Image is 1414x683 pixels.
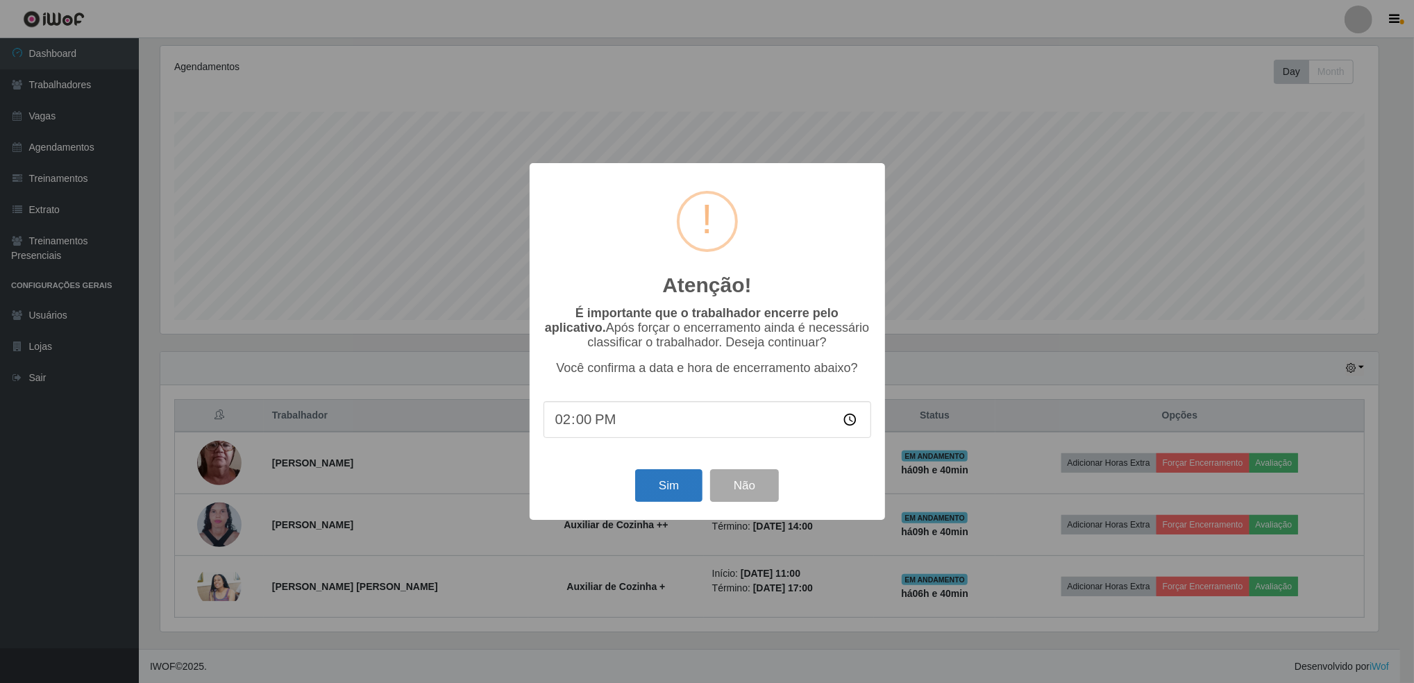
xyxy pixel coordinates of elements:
button: Sim [635,469,702,502]
h2: Atenção! [662,273,751,298]
button: Não [710,469,779,502]
p: Você confirma a data e hora de encerramento abaixo? [544,361,871,376]
b: É importante que o trabalhador encerre pelo aplicativo. [545,306,839,335]
p: Após forçar o encerramento ainda é necessário classificar o trabalhador. Deseja continuar? [544,306,871,350]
